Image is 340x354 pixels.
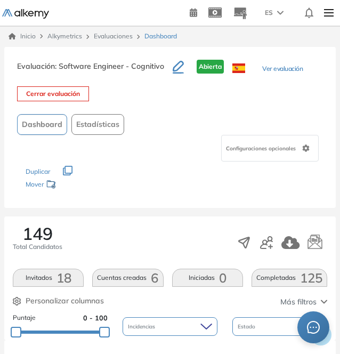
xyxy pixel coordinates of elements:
span: ES [265,8,273,18]
span: Abierta [197,60,224,74]
span: Total Candidatos [13,242,62,252]
img: Logo [2,9,49,19]
span: Incidencias [128,323,157,331]
span: Duplicar [26,167,50,175]
span: Personalizar columnas [26,295,104,307]
img: arrow [277,11,284,15]
button: Cuentas creadas6 [92,269,163,287]
span: Alkymetrics [47,32,82,40]
span: Más filtros [280,296,317,308]
img: ESP [232,63,245,73]
span: Estado [238,323,257,331]
button: Invitados18 [13,269,84,287]
div: Mover [26,175,132,195]
span: Estadísticas [76,119,119,130]
div: Incidencias [123,317,217,336]
span: Dashboard [22,119,62,130]
button: Cerrar evaluación [17,86,89,101]
button: Más filtros [280,296,327,308]
span: 149 [22,225,53,242]
button: Personalizar columnas [13,295,104,307]
a: Evaluaciones [94,32,133,40]
h3: Evaluación [17,60,173,82]
button: Completadas125 [252,269,327,287]
div: Configuraciones opcionales [221,135,319,162]
div: Estado [232,317,327,336]
span: message [307,321,320,334]
button: Dashboard [17,114,67,135]
button: Estadísticas [71,114,124,135]
img: Menu [320,2,338,23]
span: 0 - 100 [83,313,108,323]
span: : Software Engineer - Cognitivo [55,61,164,71]
button: Iniciadas0 [172,269,243,287]
span: Dashboard [144,31,177,41]
span: Configuraciones opcionales [226,144,298,152]
span: Puntaje [13,313,36,323]
a: Inicio [9,31,36,41]
button: Ver evaluación [262,64,303,75]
